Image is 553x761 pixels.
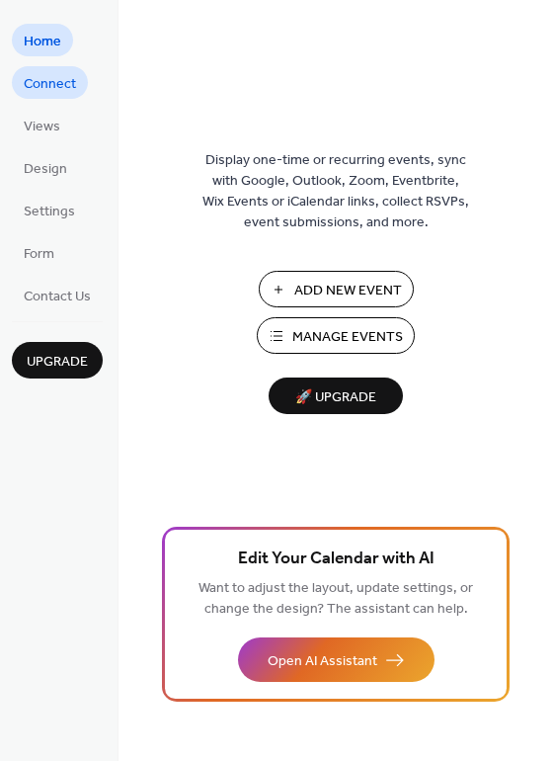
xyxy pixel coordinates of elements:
span: Connect [24,74,76,95]
span: Open AI Assistant [268,651,377,672]
a: Form [12,236,66,269]
button: Manage Events [257,317,415,354]
span: 🚀 Upgrade [280,384,391,411]
span: Edit Your Calendar with AI [238,546,434,573]
button: Open AI Assistant [238,637,434,682]
button: 🚀 Upgrade [269,378,403,414]
span: Display one-time or recurring events, sync with Google, Outlook, Zoom, Eventbrite, Wix Events or ... [202,150,469,233]
span: Design [24,159,67,180]
a: Views [12,109,72,141]
span: Views [24,117,60,137]
a: Settings [12,194,87,226]
button: Upgrade [12,342,103,379]
span: Upgrade [27,352,88,373]
span: Settings [24,202,75,222]
a: Home [12,24,73,56]
a: Connect [12,66,88,99]
span: Form [24,244,54,265]
span: Home [24,32,61,52]
span: Add New Event [294,281,402,301]
span: Manage Events [292,327,403,348]
a: Contact Us [12,279,103,311]
a: Design [12,151,79,184]
span: Want to adjust the layout, update settings, or change the design? The assistant can help. [198,575,473,623]
button: Add New Event [259,271,414,307]
span: Contact Us [24,287,91,307]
